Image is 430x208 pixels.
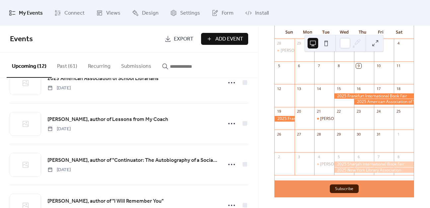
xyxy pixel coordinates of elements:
[297,132,302,137] div: 27
[116,52,157,77] button: Submissions
[330,184,359,193] button: Subscribe
[49,3,90,23] a: Connect
[376,86,381,91] div: 17
[336,86,341,91] div: 15
[372,26,390,39] div: Fri
[376,63,381,68] div: 10
[317,26,335,39] div: Tue
[106,8,120,18] span: Views
[396,154,401,159] div: 8
[174,35,193,43] span: Export
[142,8,159,18] span: Design
[316,132,321,137] div: 28
[201,33,248,45] button: Add Event
[297,86,302,91] div: 13
[354,99,414,105] div: 2025 American Association of School Librarians
[180,8,200,18] span: Settings
[52,52,83,77] button: Past (61)
[47,166,71,173] span: [DATE]
[334,161,414,167] div: 2025 Sharjah International Book Fair
[277,86,282,91] div: 12
[160,33,198,45] a: Export
[4,3,48,23] a: My Events
[47,197,164,206] a: [PERSON_NAME], author of "I Will Remember You"
[10,32,33,47] span: Events
[356,154,361,159] div: 6
[277,63,282,68] div: 5
[336,63,341,68] div: 8
[336,132,341,137] div: 29
[334,93,414,99] div: 2025 Frankfurt International Book Fair
[47,126,71,133] span: [DATE]
[47,85,71,92] span: [DATE]
[298,26,317,39] div: Mon
[47,116,168,124] span: [PERSON_NAME], author of Lessons from My Coach
[47,74,159,83] a: 2025 American Association of School Librarians
[64,8,85,18] span: Connect
[275,48,295,53] div: Rodney Phillips, author of Dissension: A Disagreement that Leads to Discord
[376,132,381,137] div: 31
[275,116,295,122] div: 2025 Frankfurt International Book Fair
[396,132,401,137] div: 1
[314,161,334,167] div: Sandy Lindsey, author of "I Will Remember You"
[281,48,424,53] div: [PERSON_NAME], author of Dissension: A Disagreement that Leads to Discord
[316,63,321,68] div: 7
[297,154,302,159] div: 3
[47,156,218,164] span: [PERSON_NAME], author of "Continuator: The Autobiography of a Socially-Conscious, Cosmopolitan Co...
[356,132,361,137] div: 30
[353,26,372,39] div: Thu
[396,41,401,46] div: 4
[297,41,302,46] div: 29
[91,3,125,23] a: Views
[334,167,414,173] div: 2025 New York Library Association
[297,63,302,68] div: 6
[280,26,298,39] div: Sun
[277,154,282,159] div: 2
[297,109,302,114] div: 20
[396,109,401,114] div: 25
[316,86,321,91] div: 14
[165,3,205,23] a: Settings
[335,26,353,39] div: Wed
[277,132,282,137] div: 26
[277,41,282,46] div: 28
[47,115,168,124] a: [PERSON_NAME], author of Lessons from My Coach
[356,109,361,114] div: 23
[320,161,413,167] div: [PERSON_NAME], author of "I Will Remember You"
[316,154,321,159] div: 4
[47,75,159,83] span: 2025 American Association of School Librarians
[336,109,341,114] div: 22
[47,156,218,165] a: [PERSON_NAME], author of "Continuator: The Autobiography of a Socially-Conscious, Cosmopolitan Co...
[316,109,321,114] div: 21
[314,116,334,122] div: Leonard J. Lehrman, author of "Continuator: The Autobiography of a Socially-Conscious, Cosmopolit...
[127,3,164,23] a: Design
[240,3,274,23] a: Install
[222,8,234,18] span: Form
[356,86,361,91] div: 16
[396,63,401,68] div: 11
[376,154,381,159] div: 7
[376,109,381,114] div: 24
[207,3,239,23] a: Form
[336,154,341,159] div: 5
[396,86,401,91] div: 18
[277,109,282,114] div: 19
[255,8,269,18] span: Install
[390,26,408,39] div: Sat
[19,8,43,18] span: My Events
[215,35,243,43] span: Add Event
[7,52,52,78] button: Upcoming (12)
[356,63,361,68] div: 9
[83,52,116,77] button: Recurring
